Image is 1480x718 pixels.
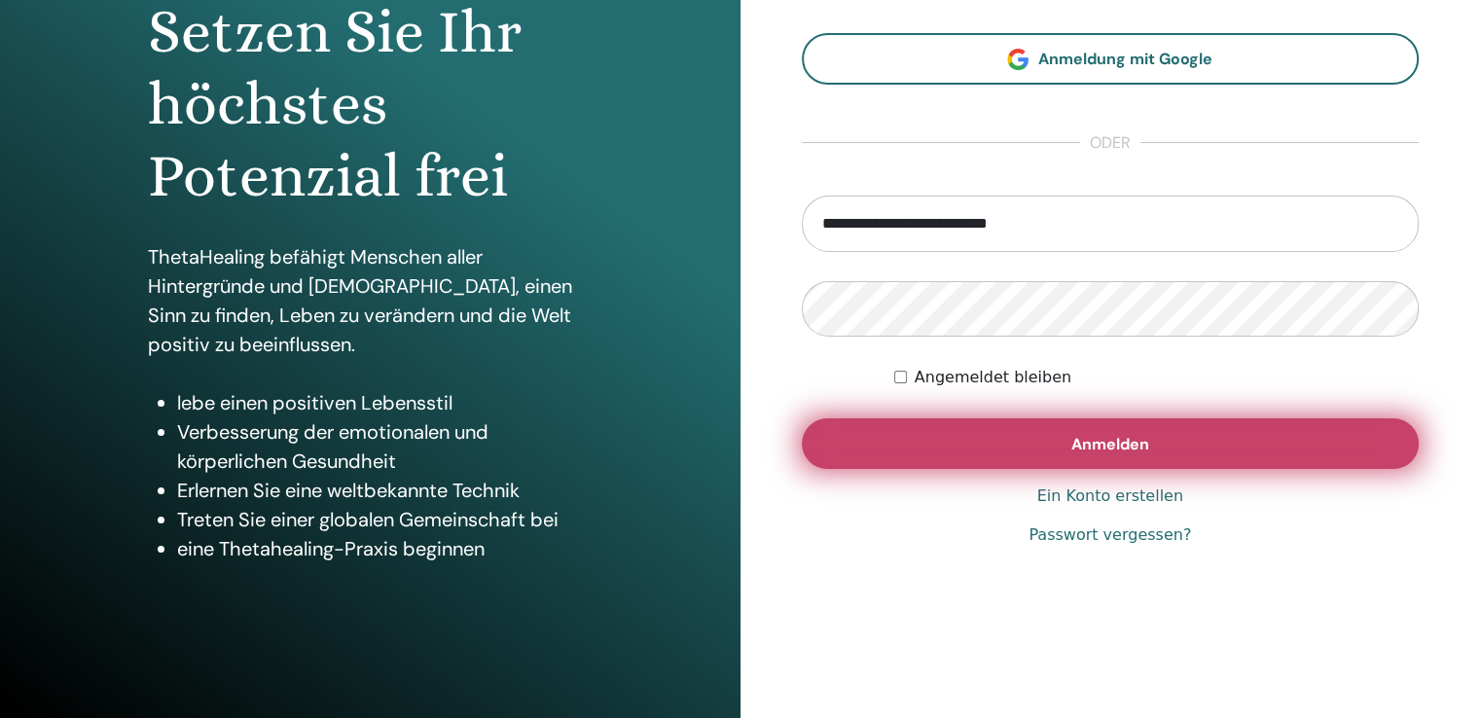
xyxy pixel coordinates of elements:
p: ThetaHealing befähigt Menschen aller Hintergründe und [DEMOGRAPHIC_DATA], einen Sinn zu finden, L... [148,242,593,359]
li: Treten Sie einer globalen Gemeinschaft bei [177,505,593,534]
div: Keep me authenticated indefinitely or until I manually logout [894,366,1419,389]
span: Anmelden [1071,434,1149,454]
button: Anmelden [802,418,1420,469]
li: lebe einen positiven Lebensstil [177,388,593,417]
a: Passwort vergessen? [1029,523,1191,547]
span: Anmeldung mit Google [1038,49,1212,69]
a: Anmeldung mit Google [802,33,1420,85]
li: Erlernen Sie eine weltbekannte Technik [177,476,593,505]
span: oder [1080,131,1140,155]
li: Verbesserung der emotionalen und körperlichen Gesundheit [177,417,593,476]
a: Ein Konto erstellen [1037,485,1183,508]
label: Angemeldet bleiben [915,366,1071,389]
li: eine Thetahealing-Praxis beginnen [177,534,593,563]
